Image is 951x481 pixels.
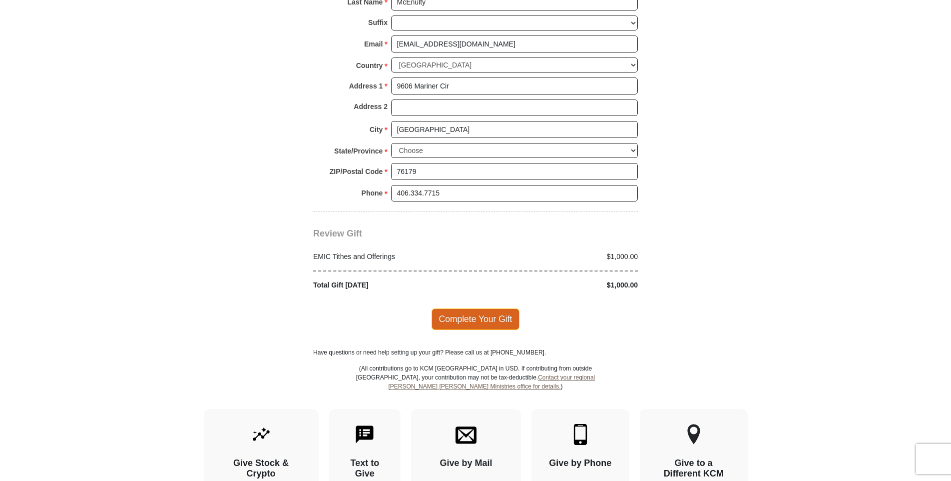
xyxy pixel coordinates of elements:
[549,458,612,469] h4: Give by Phone
[570,424,591,445] img: mobile.svg
[362,186,383,200] strong: Phone
[475,280,643,290] div: $1,000.00
[687,424,701,445] img: other-region
[330,164,383,178] strong: ZIP/Postal Code
[388,374,595,390] a: Contact your regional [PERSON_NAME] [PERSON_NAME] Ministries office for details.
[313,348,638,357] p: Have questions or need help setting up your gift? Please call us at [PHONE_NUMBER].
[354,424,375,445] img: text-to-give.svg
[251,424,272,445] img: give-by-stock.svg
[368,15,388,29] strong: Suffix
[349,79,383,93] strong: Address 1
[308,251,476,262] div: EMIC Tithes and Offerings
[308,280,476,290] div: Total Gift [DATE]
[432,308,520,329] span: Complete Your Gift
[354,99,388,113] strong: Address 2
[429,458,503,469] h4: Give by Mail
[313,228,362,238] span: Review Gift
[356,364,595,409] p: (All contributions go to KCM [GEOGRAPHIC_DATA] in USD. If contributing from outside [GEOGRAPHIC_D...
[475,251,643,262] div: $1,000.00
[356,58,383,72] strong: Country
[221,458,301,479] h4: Give Stock & Crypto
[456,424,476,445] img: envelope.svg
[364,37,383,51] strong: Email
[334,144,383,158] strong: State/Province
[347,458,384,479] h4: Text to Give
[370,122,383,136] strong: City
